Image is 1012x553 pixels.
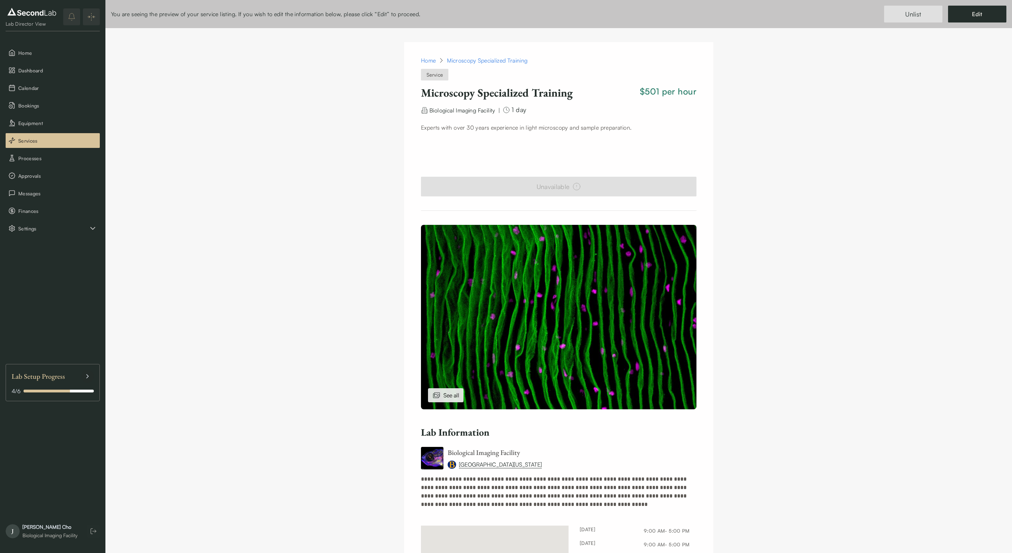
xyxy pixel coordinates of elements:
a: Biological Imaging Facility [429,106,495,113]
span: 9:00 AM - 5:00 PM [634,528,690,536]
span: Lab Setup Progress [12,370,65,383]
p: Experts with over 30 years experience in light microscopy and sample preparation. [421,123,696,132]
button: Settings [6,221,100,236]
img: images [432,391,441,399]
button: Messages [6,186,100,201]
button: Calendar [6,80,100,95]
span: Calendar [18,84,97,92]
div: Microscopy Specialized Training [447,56,527,65]
span: Settings [18,225,89,232]
span: Home [18,49,97,57]
span: $501 per hour [640,86,696,98]
div: [PERSON_NAME] Cho [22,523,78,531]
button: Bookings [6,98,100,113]
button: Equipment [6,116,100,130]
span: Messages [18,190,97,197]
span: 9:00 AM - 5:00 PM [634,541,690,550]
div: Biological Imaging Facility [22,532,78,539]
button: Finances [6,203,100,218]
button: Processes [6,151,100,165]
span: Biological Imaging Facility [429,107,495,114]
button: Unlist [884,6,942,22]
h6: Lab Information [421,426,696,438]
button: Approvals [6,168,100,183]
div: You are seeing the preview of your service listing. If you wish to edit the information below, pl... [111,10,420,18]
button: Home [6,45,100,60]
div: Lab Director View [6,20,58,27]
span: Service [421,69,448,80]
span: Dashboard [18,67,97,74]
button: Log out [87,525,100,538]
span: Bookings [18,102,97,109]
a: Biological Imaging Facility [448,448,520,457]
button: Expand/Collapse sidebar [83,8,100,25]
span: [DATE] [580,526,595,536]
img: logo [6,6,58,18]
button: notifications [63,8,80,25]
span: [DATE] [580,539,595,549]
div: Settings sub items [6,221,100,236]
span: 4 / 6 [12,387,21,395]
a: [GEOGRAPHIC_DATA][US_STATE] [459,460,542,469]
span: Finances [18,207,97,215]
span: Approvals [18,172,97,180]
h1: Microscopy Specialized Training [421,86,637,100]
div: See all [428,388,463,402]
img: University of California, Berkeley [448,461,456,469]
button: Services [6,133,100,148]
span: Processes [18,155,97,162]
span: Services [18,137,97,144]
a: Edit [948,6,1006,22]
span: Equipment [18,119,97,127]
div: | [498,106,500,115]
img: Biological Imaging Facility [421,447,443,469]
span: 1 day [512,106,526,114]
span: J [6,524,20,538]
button: Dashboard [6,63,100,78]
img: Microscopy Specialized Training 1 [421,225,696,409]
a: Home [421,56,436,65]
